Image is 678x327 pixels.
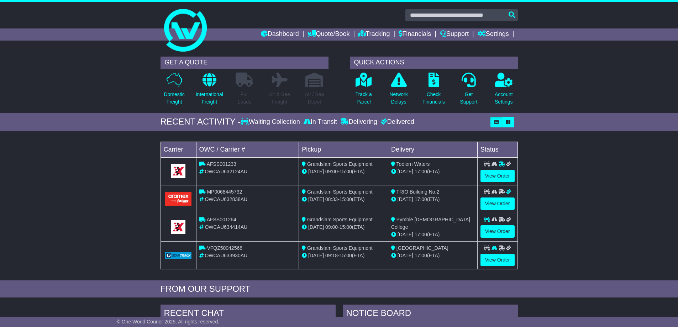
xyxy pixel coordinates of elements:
[340,253,352,258] span: 15:00
[415,169,427,174] span: 17:00
[196,142,299,157] td: OWC / Carrier #
[161,57,329,69] div: GET A QUOTE
[477,142,517,157] td: Status
[307,189,373,195] span: Grandslam Sports Equipment
[358,28,390,41] a: Tracking
[399,28,431,41] a: Financials
[165,252,192,259] img: GetCarrierServiceLogo
[391,231,474,238] div: (ETA)
[355,72,372,110] a: Track aParcel
[440,28,469,41] a: Support
[308,253,324,258] span: [DATE]
[325,196,338,202] span: 08:33
[340,196,352,202] span: 15:00
[308,169,324,174] span: [DATE]
[480,254,515,266] a: View Order
[308,224,324,230] span: [DATE]
[302,168,385,175] div: - (ETA)
[205,253,247,258] span: OWCAU633930AU
[205,169,247,174] span: OWCAU632124AU
[391,217,470,230] span: Pymble [DEMOGRAPHIC_DATA] College
[478,28,509,41] a: Settings
[302,252,385,259] div: - (ETA)
[339,118,379,126] div: Delivering
[205,196,247,202] span: OWCAU632838AU
[302,223,385,231] div: - (ETA)
[391,168,474,175] div: (ETA)
[350,57,518,69] div: QUICK ACTIONS
[308,196,324,202] span: [DATE]
[396,189,440,195] span: TRIO Building No.2
[207,217,236,222] span: AFSS001264
[415,196,427,202] span: 17:00
[480,197,515,210] a: View Order
[415,232,427,237] span: 17:00
[307,245,373,251] span: Grandslam Sports Equipment
[396,161,430,167] span: Toolern Waters
[480,170,515,182] a: View Order
[307,161,373,167] span: Grandslam Sports Equipment
[161,142,196,157] td: Carrier
[305,91,324,106] p: Air / Sea Depot
[415,253,427,258] span: 17:00
[269,91,290,106] p: Air & Sea Freight
[207,161,236,167] span: AFSS001233
[325,224,338,230] span: 09:00
[241,118,301,126] div: Waiting Collection
[356,91,372,106] p: Track a Parcel
[161,117,241,127] div: RECENT ACTIVITY -
[391,196,474,203] div: (ETA)
[117,319,220,325] span: © One World Courier 2025. All rights reserved.
[379,118,414,126] div: Delivered
[422,72,445,110] a: CheckFinancials
[460,91,477,106] p: Get Support
[494,72,513,110] a: AccountSettings
[302,118,339,126] div: In Transit
[171,220,185,234] img: GetCarrierServiceLogo
[207,245,242,251] span: VFQZ50042568
[205,224,247,230] span: OWCAU634414AU
[299,142,388,157] td: Pickup
[398,196,413,202] span: [DATE]
[343,305,518,324] div: NOTICE BOARD
[161,305,336,324] div: RECENT CHAT
[236,91,253,106] p: Full Loads
[389,72,408,110] a: NetworkDelays
[495,91,513,106] p: Account Settings
[163,72,185,110] a: DomesticFreight
[325,169,338,174] span: 09:00
[207,189,242,195] span: MP0068445732
[389,91,408,106] p: Network Delays
[325,253,338,258] span: 09:18
[422,91,445,106] p: Check Financials
[171,164,185,178] img: GetCarrierServiceLogo
[302,196,385,203] div: - (ETA)
[196,91,223,106] p: International Freight
[398,169,413,174] span: [DATE]
[391,252,474,259] div: (ETA)
[195,72,224,110] a: InternationalFreight
[398,232,413,237] span: [DATE]
[388,142,477,157] td: Delivery
[261,28,299,41] a: Dashboard
[396,245,448,251] span: [GEOGRAPHIC_DATA]
[340,224,352,230] span: 15:00
[165,192,192,205] img: Aramex.png
[340,169,352,174] span: 15:00
[459,72,478,110] a: GetSupport
[480,225,515,238] a: View Order
[308,28,349,41] a: Quote/Book
[398,253,413,258] span: [DATE]
[307,217,373,222] span: Grandslam Sports Equipment
[164,91,184,106] p: Domestic Freight
[161,284,518,294] div: FROM OUR SUPPORT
